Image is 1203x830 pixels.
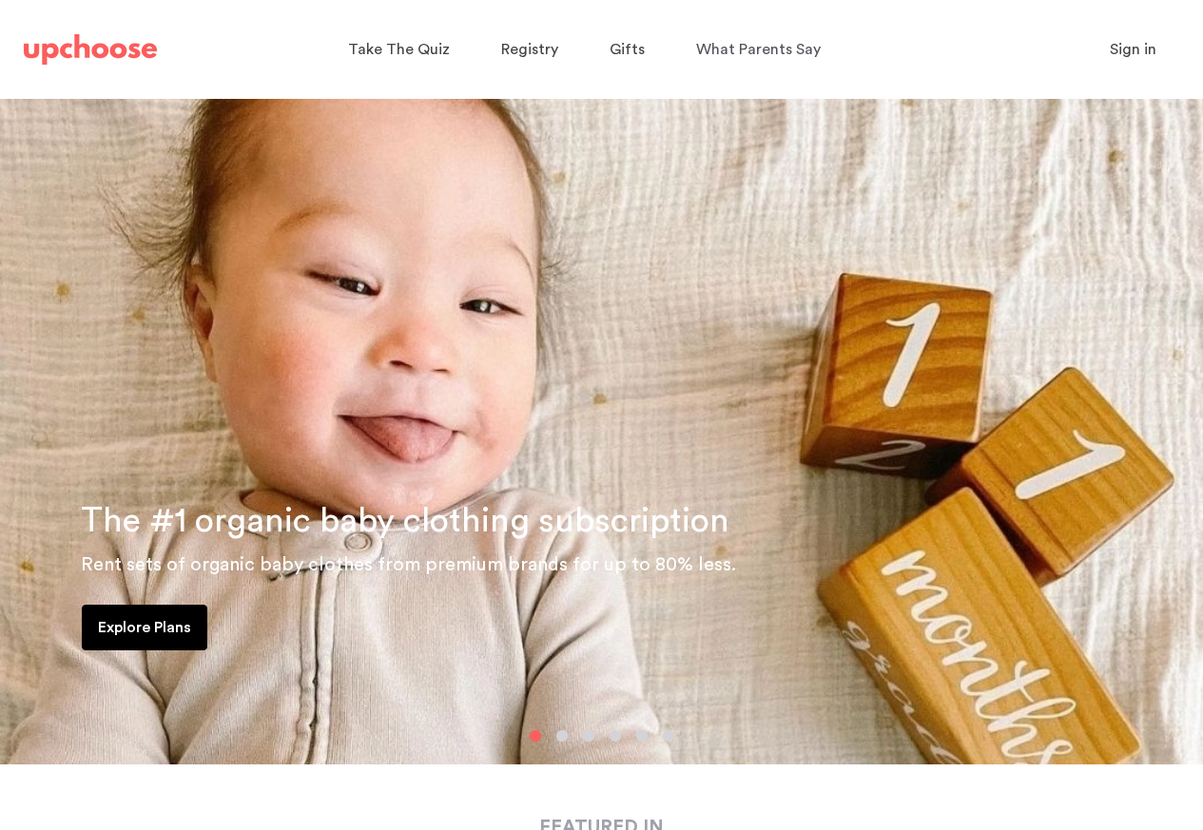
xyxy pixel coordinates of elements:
[501,31,564,68] a: Registry
[348,42,450,57] span: Take The Quiz
[1110,42,1156,57] span: Sign in
[24,34,157,65] img: UpChoose
[348,31,456,68] a: Take The Quiz
[610,31,650,68] a: Gifts
[696,31,826,68] a: What Parents Say
[24,30,157,69] a: UpChoose
[82,605,207,650] a: Explore Plans
[81,550,1180,580] p: Rent sets of organic baby clothes from premium brands for up to 80% less.
[696,42,821,57] span: What Parents Say
[501,42,558,57] span: Registry
[610,42,645,57] span: Gifts
[81,504,729,538] span: The #1 organic baby clothing subscription
[1086,30,1180,68] button: Sign in
[98,616,191,639] p: Explore Plans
